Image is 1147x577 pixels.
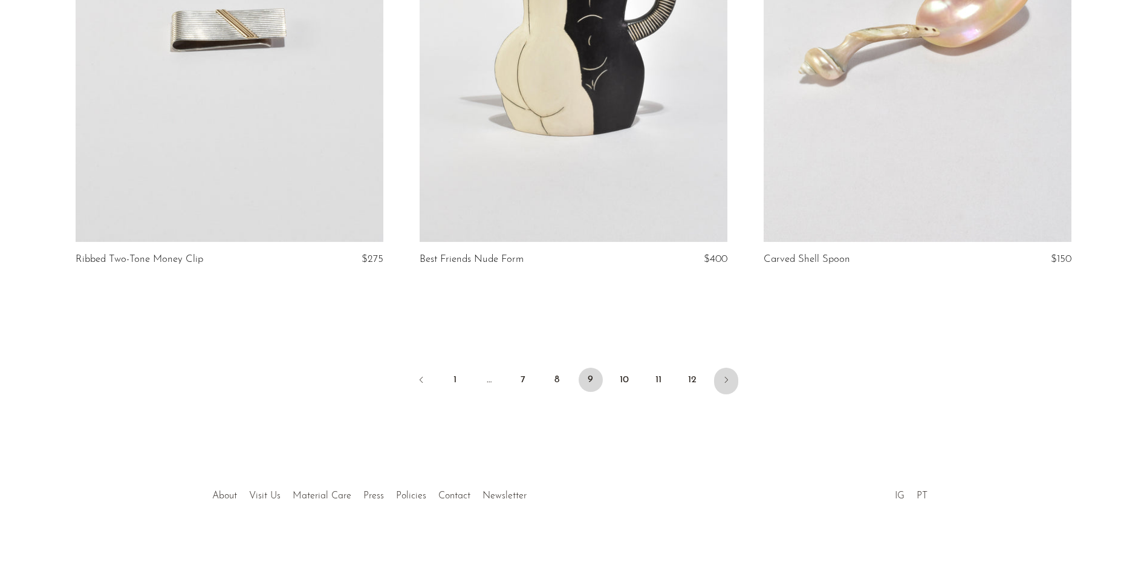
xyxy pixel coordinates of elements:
a: 1 [443,368,467,392]
a: Best Friends Nude Form [420,254,524,265]
span: 9 [579,368,603,392]
a: IG [895,491,905,501]
a: Press [363,491,384,501]
a: Ribbed Two-Tone Money Clip [76,254,203,265]
a: Material Care [293,491,351,501]
a: 8 [545,368,569,392]
a: About [212,491,237,501]
span: $150 [1051,254,1071,264]
span: … [477,368,501,392]
a: 11 [646,368,671,392]
span: $400 [704,254,727,264]
a: Carved Shell Spoon [764,254,850,265]
a: Previous [409,368,434,394]
a: PT [917,491,928,501]
a: Next [714,368,738,394]
a: Contact [438,491,470,501]
span: $275 [362,254,383,264]
a: 12 [680,368,704,392]
a: Visit Us [249,491,281,501]
a: 10 [612,368,637,392]
ul: Quick links [206,481,533,504]
a: 7 [511,368,535,392]
a: Policies [396,491,426,501]
ul: Social Medias [889,481,934,504]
